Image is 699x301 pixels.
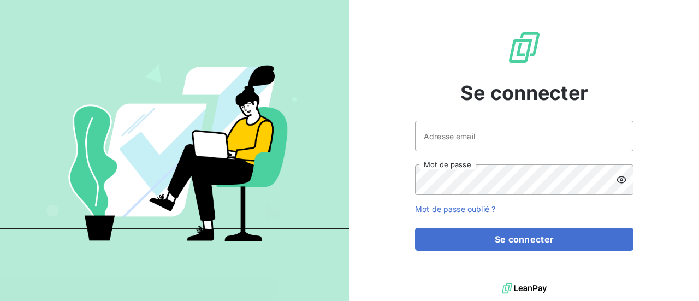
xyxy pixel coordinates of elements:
[460,78,588,108] span: Se connecter
[415,228,633,251] button: Se connecter
[502,280,547,297] img: logo
[507,30,542,65] img: Logo LeanPay
[415,121,633,151] input: placeholder
[415,204,495,214] a: Mot de passe oublié ?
